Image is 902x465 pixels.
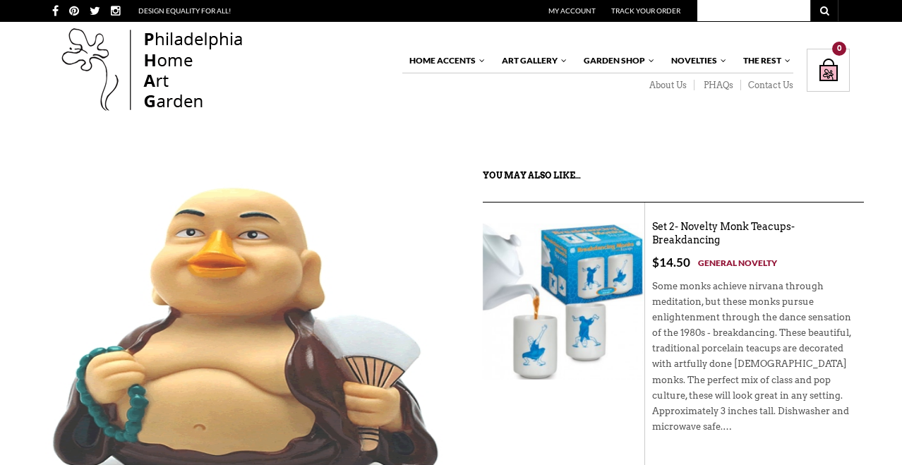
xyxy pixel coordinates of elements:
a: Contact Us [741,80,793,91]
div: 0 [832,42,846,56]
div: Some monks achieve nirvana through meditation, but these monks pursue enlightenment through the d... [652,270,858,449]
a: Track Your Order [611,6,680,15]
a: Art Gallery [495,49,568,73]
a: Home Accents [402,49,486,73]
a: About Us [640,80,694,91]
a: General Novelty [698,255,777,270]
a: PHAQs [694,80,741,91]
a: Garden Shop [577,49,656,73]
span: $ [652,255,659,270]
a: Set 2- Novelty Monk Teacups- Breakdancing [652,221,795,247]
a: My Account [548,6,596,15]
strong: You may also like… [483,170,581,181]
bdi: 14.50 [652,255,690,270]
a: The Rest [736,49,792,73]
a: Novelties [664,49,728,73]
